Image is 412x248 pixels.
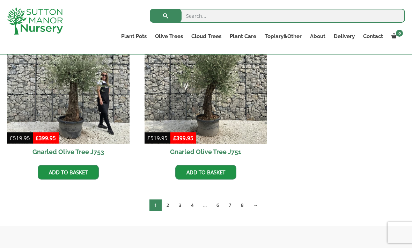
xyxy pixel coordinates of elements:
a: Page 8 [236,199,248,211]
bdi: 399.95 [173,134,193,141]
nav: Product Pagination [7,199,405,214]
a: Page 3 [174,199,186,211]
span: £ [10,134,13,141]
a: Add to basket: “Gnarled Olive Tree J753” [38,165,99,180]
img: Gnarled Olive Tree J753 [7,22,130,144]
h2: Gnarled Olive Tree J751 [145,144,267,160]
a: Plant Pots [117,31,151,41]
span: £ [173,134,176,141]
span: £ [36,134,39,141]
a: Add to basket: “Gnarled Olive Tree J751” [175,165,236,180]
a: Delivery [330,31,359,41]
span: Page 1 [149,199,162,211]
a: Page 6 [212,199,224,211]
a: → [248,199,263,211]
img: Gnarled Olive Tree J751 [145,22,267,144]
a: 0 [387,31,405,41]
h2: Gnarled Olive Tree J753 [7,144,130,160]
bdi: 519.95 [10,134,30,141]
span: £ [147,134,150,141]
img: logo [7,7,63,35]
a: Olive Trees [151,31,187,41]
input: Search... [150,9,405,23]
span: 0 [396,30,403,37]
a: Sale! Gnarled Olive Tree J753 [7,22,130,160]
a: Sale! Gnarled Olive Tree J751 [145,22,267,160]
a: Page 7 [224,199,236,211]
span: … [198,199,212,211]
a: Page 4 [186,199,198,211]
bdi: 399.95 [36,134,56,141]
a: Plant Care [226,31,260,41]
a: Contact [359,31,387,41]
a: Topiary&Other [260,31,306,41]
bdi: 519.95 [147,134,168,141]
a: Page 2 [162,199,174,211]
a: About [306,31,330,41]
a: Cloud Trees [187,31,226,41]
